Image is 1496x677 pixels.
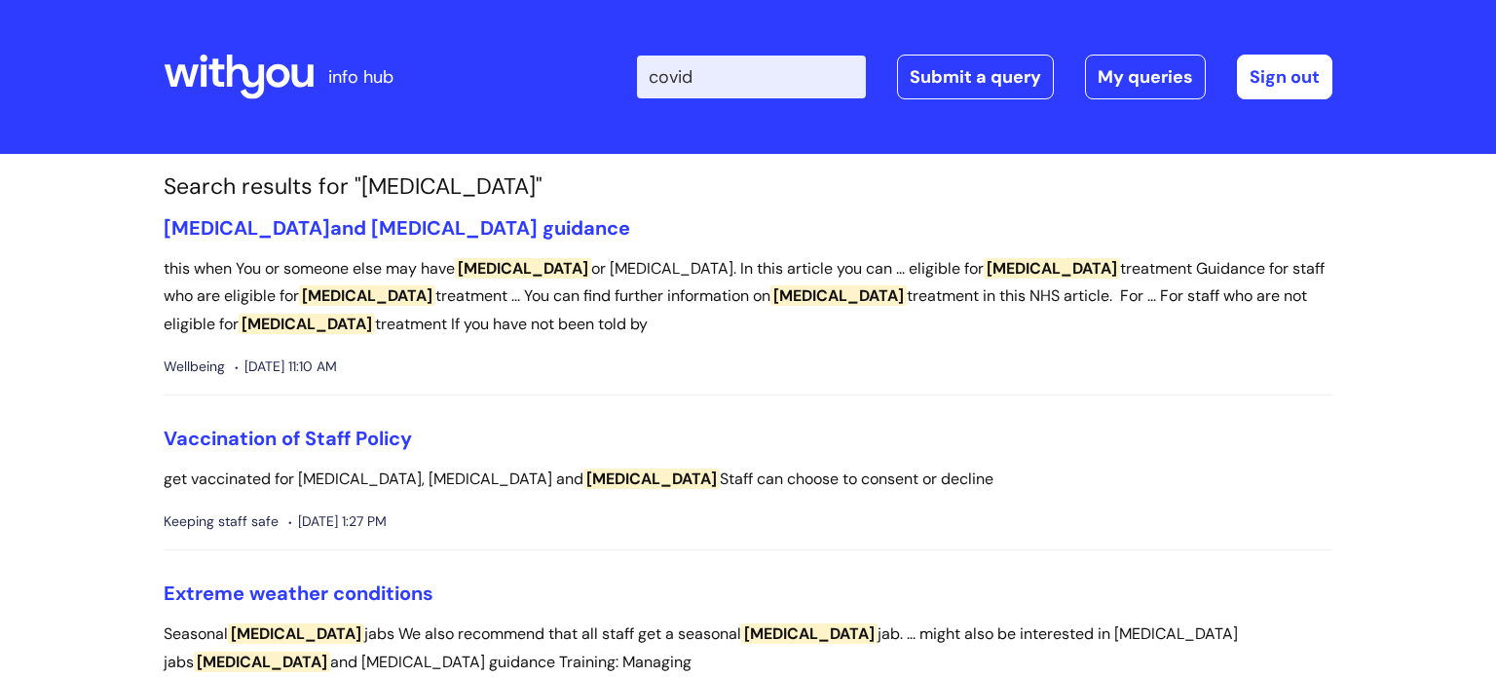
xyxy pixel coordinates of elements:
[637,55,1332,99] div: | -
[288,509,387,534] span: [DATE] 1:27 PM
[164,255,1332,339] p: this when You or someone else may have or [MEDICAL_DATA]. In this article you can ... eligible fo...
[164,509,279,534] span: Keeping staff safe
[770,285,907,306] span: [MEDICAL_DATA]
[164,215,330,241] span: [MEDICAL_DATA]
[235,355,337,379] span: [DATE] 11:10 AM
[741,623,878,644] span: [MEDICAL_DATA]
[1085,55,1206,99] a: My queries
[164,621,1332,677] p: Seasonal jabs We also recommend that all staff get a seasonal jab. ... might also be interested i...
[164,173,1332,201] h1: Search results for "[MEDICAL_DATA]"
[164,581,433,606] a: Extreme weather conditions
[455,258,591,279] span: [MEDICAL_DATA]
[228,623,364,644] span: [MEDICAL_DATA]
[164,355,225,379] span: Wellbeing
[897,55,1054,99] a: Submit a query
[637,56,866,98] input: Search
[984,258,1120,279] span: [MEDICAL_DATA]
[239,314,375,334] span: [MEDICAL_DATA]
[1237,55,1332,99] a: Sign out
[164,426,412,451] a: Vaccination of Staff Policy
[328,61,393,93] p: info hub
[164,466,1332,494] p: get vaccinated for [MEDICAL_DATA], [MEDICAL_DATA] and Staff can choose to consent or decline
[583,469,720,489] span: [MEDICAL_DATA]
[299,285,435,306] span: [MEDICAL_DATA]
[164,215,630,241] a: [MEDICAL_DATA]and [MEDICAL_DATA] guidance
[194,652,330,672] span: [MEDICAL_DATA]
